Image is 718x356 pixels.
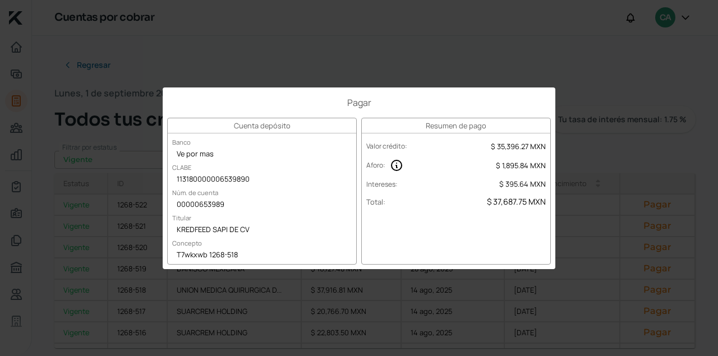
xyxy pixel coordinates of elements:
[499,179,546,189] span: $ 395.64 MXN
[168,197,356,214] div: 00000653989
[366,179,398,189] label: Intereses :
[487,196,546,207] span: $ 37,687.75 MXN
[168,184,223,201] label: Núm. de cuenta
[496,160,546,170] span: $ 1,895.84 MXN
[168,118,356,133] h3: Cuenta depósito
[168,146,356,163] div: Ve por mas
[491,141,546,151] span: $ 35,396.27 MXN
[366,160,385,170] label: Aforo :
[168,234,206,252] label: Concepto
[168,159,196,176] label: CLABE
[366,141,407,151] label: Valor crédito :
[362,118,550,133] h3: Resumen de pago
[168,209,196,226] label: Titular
[167,96,551,109] h1: Pagar
[168,172,356,188] div: 113180000006539890
[168,222,356,239] div: KREDFEED SAPI DE CV
[168,133,195,151] label: Banco
[168,247,356,264] div: T7wkxwb 1268-518
[366,197,385,207] label: Total :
